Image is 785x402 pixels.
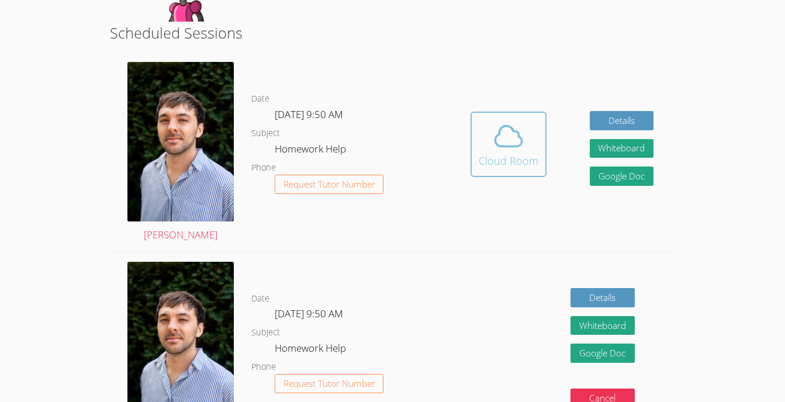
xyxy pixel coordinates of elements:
a: Details [590,111,654,130]
a: [PERSON_NAME] [127,62,234,243]
span: Request Tutor Number [283,180,375,189]
dd: Homework Help [275,141,348,161]
button: Whiteboard [570,316,635,335]
span: [DATE] 9:50 AM [275,108,343,121]
dt: Date [251,92,269,106]
dt: Subject [251,325,280,340]
button: Request Tutor Number [275,175,384,194]
dt: Date [251,292,269,306]
dt: Subject [251,126,280,141]
a: Details [570,288,635,307]
img: profile.jpg [127,62,234,221]
dt: Phone [251,360,276,375]
dt: Phone [251,161,276,175]
button: Whiteboard [590,139,654,158]
a: Google Doc [570,344,635,363]
a: Google Doc [590,167,654,186]
span: [DATE] 9:50 AM [275,307,343,320]
dd: Homework Help [275,340,348,360]
button: Request Tutor Number [275,374,384,393]
h2: Scheduled Sessions [110,22,675,44]
div: Cloud Room [479,153,538,169]
span: Request Tutor Number [283,379,375,388]
button: Cloud Room [471,112,547,177]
